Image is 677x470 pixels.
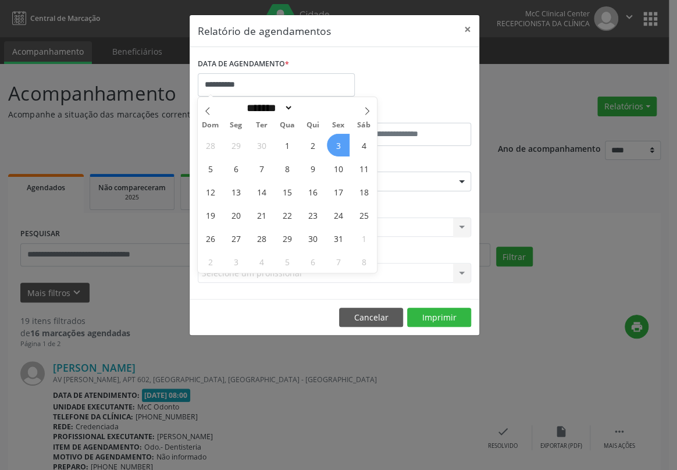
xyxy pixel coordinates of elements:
span: Outubro 8, 2025 [276,157,298,180]
span: Outubro 25, 2025 [352,204,375,226]
span: Outubro 20, 2025 [225,204,247,226]
span: Outubro 10, 2025 [327,157,350,180]
span: Novembro 7, 2025 [327,250,350,273]
span: Outubro 28, 2025 [250,227,273,250]
span: Outubro 12, 2025 [199,180,222,203]
span: Setembro 28, 2025 [199,134,222,156]
button: Close [456,15,479,44]
span: Novembro 3, 2025 [225,250,247,273]
span: Setembro 29, 2025 [225,134,247,156]
button: Cancelar [339,308,403,327]
span: Outubro 1, 2025 [276,134,298,156]
span: Outubro 16, 2025 [301,180,324,203]
label: ATÉ [337,105,471,123]
span: Outubro 9, 2025 [301,157,324,180]
span: Outubro 29, 2025 [276,227,298,250]
span: Outubro 22, 2025 [276,204,298,226]
span: Outubro 2, 2025 [301,134,324,156]
span: Outubro 31, 2025 [327,227,350,250]
span: Setembro 30, 2025 [250,134,273,156]
span: Outubro 17, 2025 [327,180,350,203]
input: Year [293,102,332,114]
span: Outubro 11, 2025 [352,157,375,180]
span: Outubro 24, 2025 [327,204,350,226]
span: Outubro 13, 2025 [225,180,247,203]
span: Outubro 30, 2025 [301,227,324,250]
span: Outubro 3, 2025 [327,134,350,156]
span: Outubro 26, 2025 [199,227,222,250]
select: Month [243,102,294,114]
span: Novembro 6, 2025 [301,250,324,273]
span: Novembro 8, 2025 [352,250,375,273]
span: Novembro 2, 2025 [199,250,222,273]
span: Novembro 1, 2025 [352,227,375,250]
span: Ter [249,122,275,129]
span: Outubro 5, 2025 [199,157,222,180]
span: Outubro 15, 2025 [276,180,298,203]
h5: Relatório de agendamentos [198,23,331,38]
span: Outubro 18, 2025 [352,180,375,203]
span: Outubro 6, 2025 [225,157,247,180]
span: Outubro 19, 2025 [199,204,222,226]
span: Seg [223,122,249,129]
span: Dom [198,122,223,129]
span: Outubro 27, 2025 [225,227,247,250]
span: Outubro 14, 2025 [250,180,273,203]
span: Outubro 7, 2025 [250,157,273,180]
span: Novembro 5, 2025 [276,250,298,273]
button: Imprimir [407,308,471,327]
span: Sáb [351,122,377,129]
span: Novembro 4, 2025 [250,250,273,273]
label: DATA DE AGENDAMENTO [198,55,289,73]
span: Outubro 4, 2025 [352,134,375,156]
span: Outubro 21, 2025 [250,204,273,226]
span: Outubro 23, 2025 [301,204,324,226]
span: Sex [326,122,351,129]
span: Qua [275,122,300,129]
span: Qui [300,122,326,129]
